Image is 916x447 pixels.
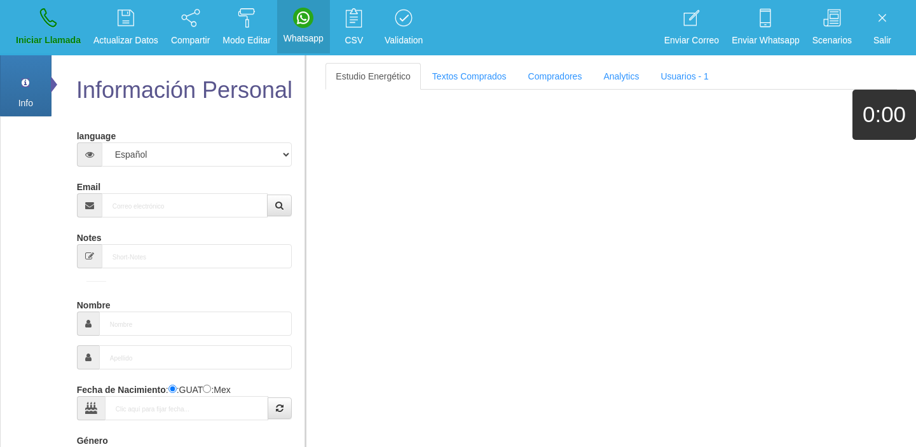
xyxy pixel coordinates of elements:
p: Iniciar Llamada [16,33,81,48]
p: Scenarios [812,33,852,48]
a: Compradores [518,63,592,90]
p: Validation [385,33,423,48]
p: Compartir [171,33,210,48]
a: Scenarios [808,4,856,52]
a: Usuarios - 1 [650,63,718,90]
input: Short-Notes [102,244,292,268]
a: Estudio Energético [325,63,421,90]
a: Validation [380,4,427,52]
label: language [77,125,116,142]
label: Notes [77,227,102,244]
label: Email [77,176,100,193]
p: Whatsapp [284,31,324,46]
p: Modo Editar [222,33,270,48]
a: Salir [860,4,905,52]
a: Enviar Whatsapp [727,4,804,52]
label: Fecha de Nacimiento [77,379,166,396]
a: CSV [332,4,376,52]
a: Textos Comprados [422,63,517,90]
a: Analytics [593,63,649,90]
a: Whatsapp [279,4,328,50]
p: Salir [865,33,900,48]
input: Apellido [99,345,292,369]
a: Compartir [167,4,214,52]
a: Actualizar Datos [89,4,163,52]
input: Nombre [99,312,292,336]
label: Nombre [77,294,111,312]
p: Enviar Correo [664,33,719,48]
h1: 0:00 [852,102,916,127]
a: Modo Editar [218,4,275,52]
p: Enviar Whatsapp [732,33,800,48]
h2: Información Personal [74,78,296,103]
p: CSV [336,33,372,48]
label: Género [77,430,108,447]
input: Correo electrónico [102,193,268,217]
input: :Quechi GUAT [168,385,177,393]
a: Enviar Correo [660,4,723,52]
div: : :GUAT :Mex [77,379,292,420]
p: Actualizar Datos [93,33,158,48]
a: Iniciar Llamada [11,4,85,52]
input: :Yuca-Mex [203,385,211,393]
